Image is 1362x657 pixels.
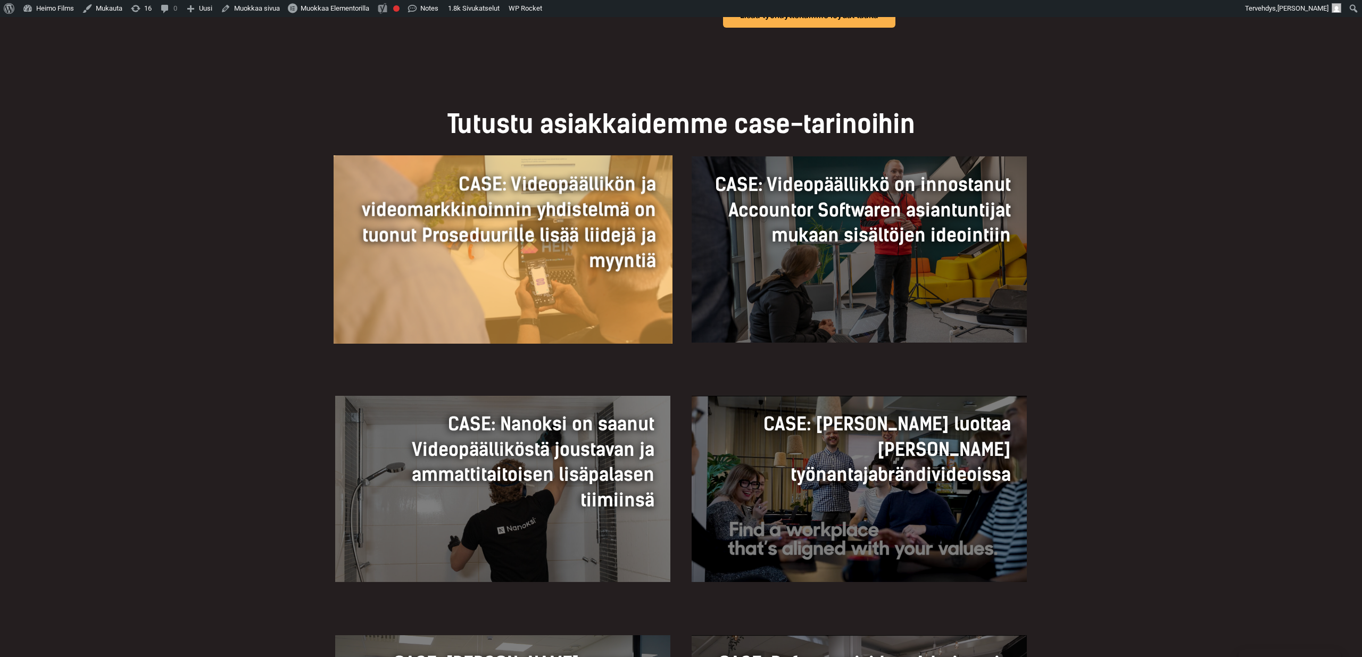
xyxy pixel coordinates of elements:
[351,412,654,513] h3: CASE: Nanoksi on saanut Videopäälliköstä joustavan ja ammattitaitoisen lisäpalasen tiimiinsä
[692,396,1027,582] a: CASE: [PERSON_NAME] luottaa [PERSON_NAME] työnantajabrändivideoissa
[301,4,369,12] span: Muokkaa Elementorilla
[740,11,878,19] span: Lisää työnäytteitämme löydät täältä
[708,172,1011,248] h3: CASE: Videopäällikkö on innostanut Accountor Softwaren asiantuntijat mukaan sisältöjen ideointiin
[350,171,656,273] h3: CASE: Videopäällikön ja videomarkkinoinnin yhdistelmä on tuonut Proseduurille lisää liidejä ja my...
[1277,4,1328,12] span: [PERSON_NAME]
[335,107,1027,140] h2: Tutustu asiakkaidemme case-tarinoihin
[335,396,670,582] a: CASE: Nanoksi on saanut Videopäälliköstä joustavan ja ammattitaitoisen lisäpalasen tiimiinsä
[708,412,1011,488] h3: CASE: [PERSON_NAME] luottaa [PERSON_NAME] työnantajabrändivideoissa
[334,155,672,344] a: CASE: Videopäällikön ja videomarkkinoinnin yhdistelmä on tuonut Proseduurille lisää liidejä ja my...
[393,5,400,12] div: Focus keyphrase not set
[692,156,1027,343] a: CASE: Videopäällikkö on innostanut Accountor Softwaren asiantuntijat mukaan sisältöjen ideointiin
